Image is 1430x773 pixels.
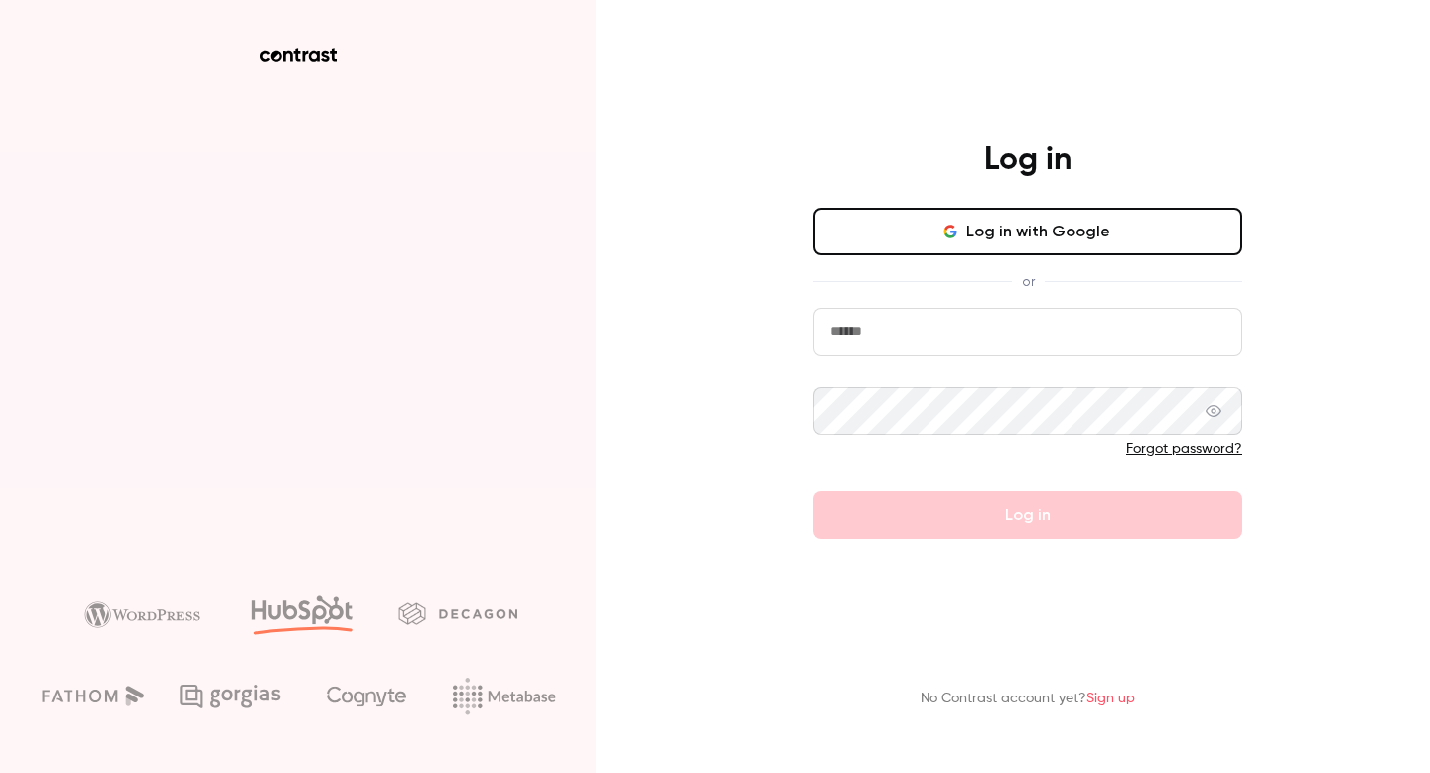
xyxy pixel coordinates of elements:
[921,689,1135,709] p: No Contrast account yet?
[1012,271,1045,292] span: or
[1086,692,1135,705] a: Sign up
[984,140,1072,180] h4: Log in
[1126,442,1242,456] a: Forgot password?
[813,208,1242,255] button: Log in with Google
[398,602,517,624] img: decagon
